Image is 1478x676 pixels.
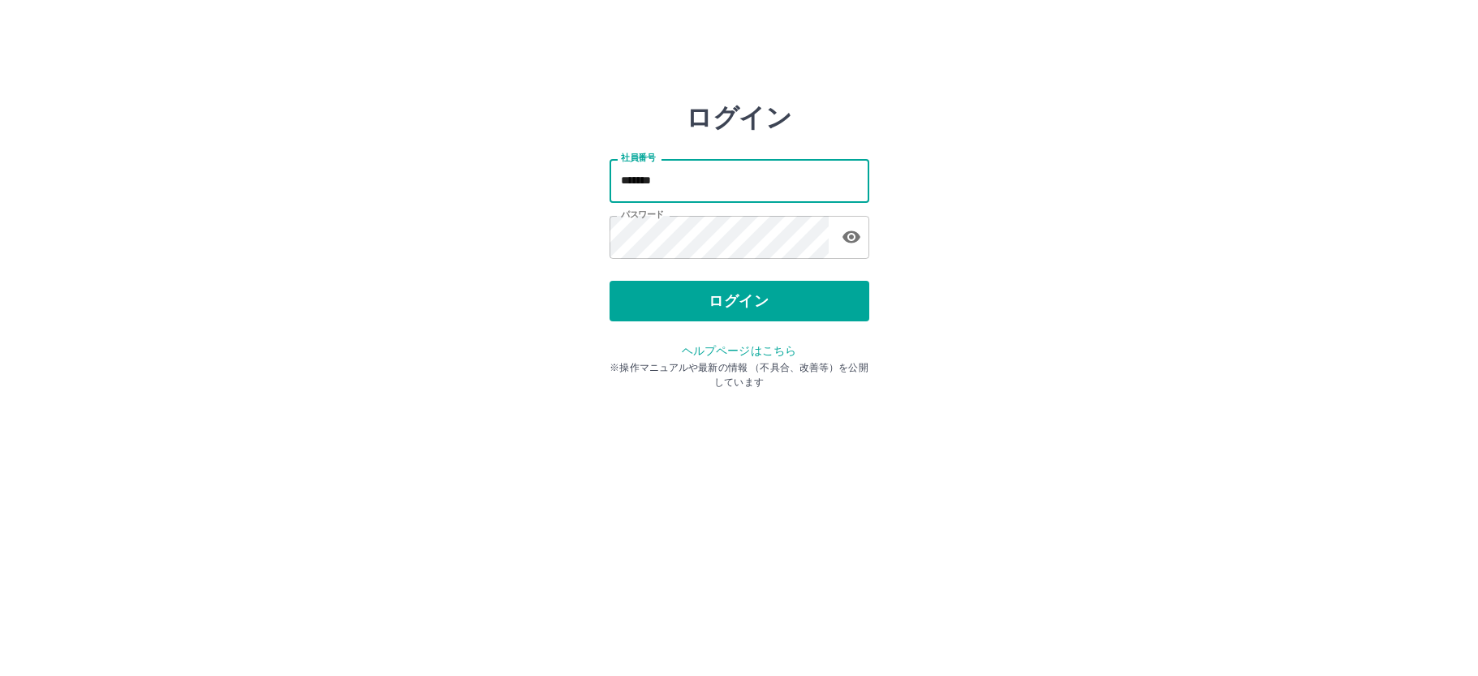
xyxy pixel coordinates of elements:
[610,281,869,321] button: ログイン
[610,360,869,390] p: ※操作マニュアルや最新の情報 （不具合、改善等）を公開しています
[621,209,664,221] label: パスワード
[621,152,655,164] label: 社員番号
[686,102,792,133] h2: ログイン
[682,344,796,357] a: ヘルプページはこちら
